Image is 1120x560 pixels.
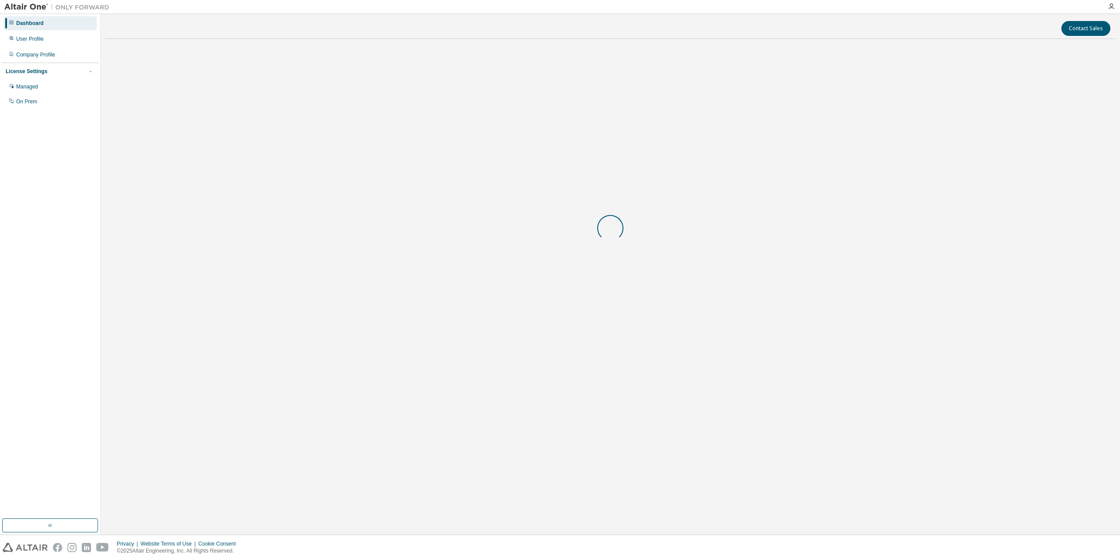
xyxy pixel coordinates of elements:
div: Website Terms of Use [140,540,198,547]
img: linkedin.svg [82,543,91,552]
img: instagram.svg [67,543,77,552]
div: Dashboard [16,20,44,27]
img: altair_logo.svg [3,543,48,552]
div: User Profile [16,35,44,42]
img: facebook.svg [53,543,62,552]
div: On Prem [16,98,37,105]
img: Altair One [4,3,114,11]
div: License Settings [6,68,47,75]
img: youtube.svg [96,543,109,552]
div: Managed [16,83,38,90]
p: © 2025 Altair Engineering, Inc. All Rights Reserved. [117,547,241,555]
div: Cookie Consent [198,540,241,547]
div: Company Profile [16,51,55,58]
div: Privacy [117,540,140,547]
button: Contact Sales [1061,21,1110,36]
